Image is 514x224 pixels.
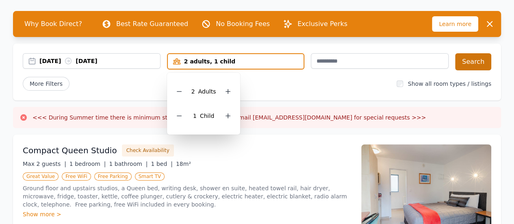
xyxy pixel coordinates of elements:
[297,19,347,29] p: Exclusive Perks
[193,113,197,119] span: 1
[200,113,214,119] span: Child
[23,161,66,167] span: Max 2 guests |
[216,19,270,29] p: No Booking Fees
[408,80,491,87] label: Show all room types / listings
[168,57,304,65] div: 2 adults, 1 child
[39,57,160,65] div: [DATE] [DATE]
[23,145,117,156] h3: Compact Queen Studio
[23,172,59,181] span: Great Value
[23,77,69,91] span: More Filters
[33,113,426,122] h3: <<< During Summer time there is minimum stay requirement, please email [EMAIL_ADDRESS][DOMAIN_NAM...
[69,161,106,167] span: 1 bedroom |
[432,16,478,32] span: Learn more
[135,172,165,181] span: Smart TV
[151,161,172,167] span: 1 bed |
[23,184,351,209] p: Ground floor and upstairs studios, a Queen bed, writing desk, shower en suite, heated towel rail,...
[18,16,89,32] span: Why Book Direct?
[116,19,188,29] p: Best Rate Guaranteed
[23,210,351,218] div: Show more >
[198,88,216,95] span: Adult s
[176,161,191,167] span: 18m²
[109,161,147,167] span: 1 bathroom |
[191,88,195,95] span: 2
[455,53,491,70] button: Search
[94,172,132,181] span: Free Parking
[122,144,174,157] button: Check Availability
[62,172,91,181] span: Free WiFi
